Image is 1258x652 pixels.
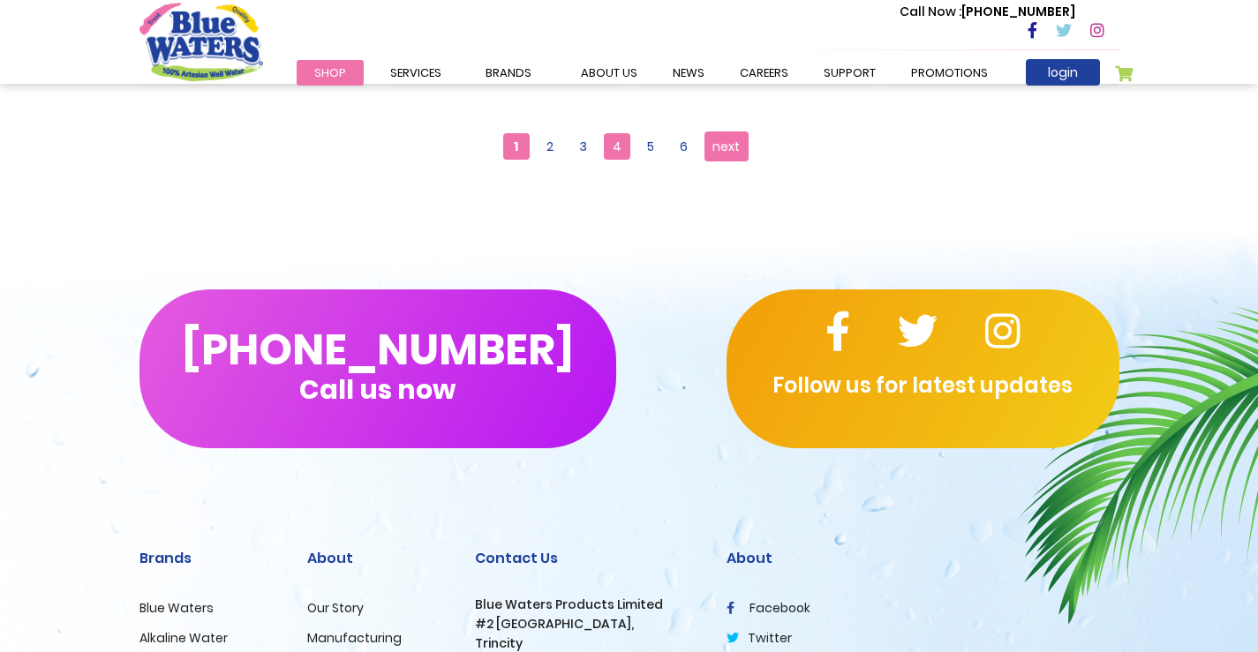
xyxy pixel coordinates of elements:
[563,60,655,86] a: about us
[637,133,664,160] a: 5
[503,133,530,160] span: 1
[139,3,263,80] a: store logo
[806,60,893,86] a: support
[139,289,616,448] button: [PHONE_NUMBER]Call us now
[475,617,700,632] h3: #2 [GEOGRAPHIC_DATA],
[139,599,214,617] a: Blue Waters
[139,629,228,647] a: Alkaline Water
[727,550,1119,566] h2: About
[314,64,346,81] span: Shop
[704,131,749,161] a: next
[307,599,364,617] a: Our Story
[537,133,563,160] a: 2
[727,599,810,617] a: facebook
[307,550,448,566] h2: About
[475,550,700,566] h2: Contact Us
[900,3,1075,21] p: [PHONE_NUMBER]
[727,370,1119,401] p: Follow us for latest updates
[722,60,806,86] a: careers
[712,133,740,160] span: next
[139,550,281,566] h2: Brands
[900,3,961,20] span: Call Now :
[604,133,630,160] a: 4
[655,60,722,86] a: News
[475,597,700,612] h3: Blue Waters Products Limited
[390,64,441,81] span: Services
[1026,59,1100,86] a: login
[570,133,597,160] a: 3
[727,629,792,647] a: twitter
[893,60,1006,86] a: Promotions
[475,636,700,651] h3: Trincity
[486,64,531,81] span: Brands
[671,133,697,160] a: 6
[299,385,456,394] span: Call us now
